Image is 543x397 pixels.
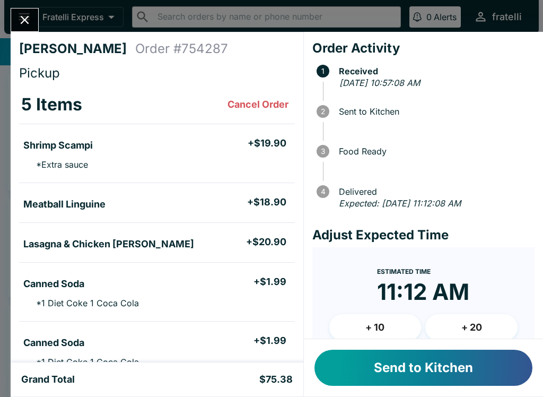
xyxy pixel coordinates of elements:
span: Pickup [19,65,60,81]
em: [DATE] 10:57:08 AM [339,77,420,88]
h5: + $20.90 [246,236,286,248]
h4: [PERSON_NAME] [19,41,135,57]
span: Sent to Kitchen [334,107,535,116]
text: 3 [321,147,325,156]
span: Estimated Time [377,267,431,275]
h4: Order # 754287 [135,41,228,57]
span: Food Ready [334,146,535,156]
h5: + $18.90 [247,196,286,209]
button: Close [11,8,38,31]
p: * 1 Diet Coke 1 Coca Cola [28,357,139,367]
em: Expected: [DATE] 11:12:08 AM [339,198,461,209]
h3: 5 Items [21,94,82,115]
span: Received [334,66,535,76]
text: 2 [321,107,325,116]
h5: + $1.99 [253,334,286,347]
time: 11:12 AM [377,278,469,306]
h5: Lasagna & Chicken [PERSON_NAME] [23,238,194,251]
text: 1 [321,67,325,75]
p: * 1 Diet Coke 1 Coca Cola [28,298,139,308]
h4: Order Activity [312,40,535,56]
h5: $75.38 [259,373,293,386]
button: Cancel Order [223,94,293,115]
h5: + $1.99 [253,275,286,288]
text: 4 [320,187,325,196]
button: + 20 [425,314,518,341]
table: orders table [19,85,295,380]
h5: Shrimp Scampi [23,139,93,152]
h5: Meatball Linguine [23,198,106,211]
button: + 10 [329,314,422,341]
p: * Extra sauce [28,159,88,170]
span: Delivered [334,187,535,196]
button: Send to Kitchen [314,350,532,386]
h4: Adjust Expected Time [312,227,535,243]
h5: + $19.90 [248,137,286,150]
h5: Grand Total [21,373,75,386]
h5: Canned Soda [23,278,84,290]
h5: Canned Soda [23,336,84,349]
